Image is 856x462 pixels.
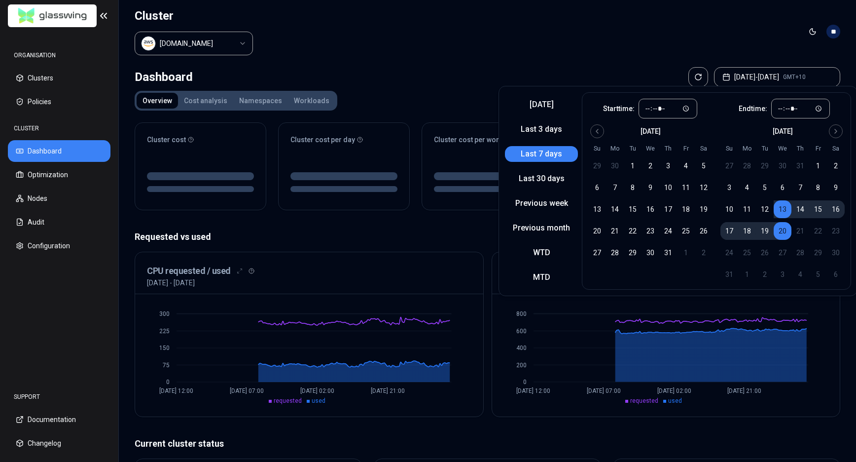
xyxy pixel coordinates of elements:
[720,157,738,175] button: 27
[624,200,642,218] button: 15
[505,171,578,187] button: Last 30 days
[163,362,170,369] tspan: 75
[8,140,110,162] button: Dashboard
[606,222,624,240] button: 21
[738,179,756,196] button: 4
[624,222,642,240] button: 22
[588,222,606,240] button: 20
[827,157,845,175] button: 2
[233,93,288,109] button: Namespaces
[159,310,170,317] tspan: 300
[505,220,578,236] button: Previous month
[630,397,658,404] span: requested
[773,126,793,136] div: [DATE]
[230,387,264,394] tspan: [DATE] 07:00
[659,222,677,240] button: 24
[827,200,845,218] button: 16
[523,379,526,385] tspan: 0
[695,144,713,153] th: Saturday
[809,144,827,153] th: Friday
[756,144,774,153] th: Tuesday
[516,362,526,369] tspan: 200
[8,387,110,407] div: SUPPORT
[505,195,578,211] button: Previous week
[8,409,110,430] button: Documentation
[312,397,325,404] span: used
[659,244,677,262] button: 31
[809,200,827,218] button: 15
[160,38,213,48] div: luke.kubernetes.hipagesgroup.com.au
[606,244,624,262] button: 28
[659,179,677,196] button: 10
[516,387,550,394] tspan: [DATE] 12:00
[791,144,809,153] th: Thursday
[641,126,661,136] div: [DATE]
[774,179,791,196] button: 6
[738,144,756,153] th: Monday
[159,328,170,335] tspan: 225
[371,387,405,394] tspan: [DATE] 21:00
[695,200,713,218] button: 19
[178,93,233,109] button: Cost analysis
[516,345,526,351] tspan: 400
[756,222,774,240] button: 19
[135,32,253,55] button: Select a value
[603,105,635,112] label: Start time:
[588,200,606,218] button: 13
[738,200,756,218] button: 11
[791,157,809,175] button: 31
[774,144,791,153] th: Wednesday
[516,310,526,317] tspan: 800
[827,179,845,196] button: 9
[274,397,302,404] span: requested
[588,144,606,153] th: Sunday
[791,200,809,218] button: 14
[147,278,195,288] p: [DATE] - [DATE]
[829,124,843,138] button: Go to next month
[8,118,110,138] div: CLUSTER
[774,157,791,175] button: 30
[516,328,526,335] tspan: 600
[695,157,713,175] button: 5
[714,67,840,87] button: [DATE]-[DATE]GMT+10
[588,244,606,262] button: 27
[809,179,827,196] button: 8
[738,157,756,175] button: 28
[774,200,791,218] button: 13
[505,146,578,162] button: Last 7 days
[677,144,695,153] th: Friday
[587,387,621,394] tspan: [DATE] 07:00
[720,144,738,153] th: Sunday
[756,157,774,175] button: 29
[290,135,397,145] div: Cluster cost per day
[505,269,578,285] button: MTD
[159,387,193,394] tspan: [DATE] 12:00
[657,387,691,394] tspan: [DATE] 02:00
[588,157,606,175] button: 29
[677,200,695,218] button: 18
[135,230,840,244] p: Requested vs used
[642,200,659,218] button: 16
[606,200,624,218] button: 14
[8,211,110,233] button: Audit
[677,157,695,175] button: 4
[695,222,713,240] button: 26
[137,93,178,109] button: Overview
[135,8,253,24] h1: Cluster
[143,38,153,48] img: aws
[505,121,578,137] button: Last 3 days
[8,91,110,113] button: Policies
[159,345,170,351] tspan: 150
[166,379,170,385] tspan: 0
[727,387,761,394] tspan: [DATE] 21:00
[147,264,231,278] h3: CPU requested / used
[590,124,604,138] button: Go to previous month
[8,164,110,186] button: Optimization
[624,179,642,196] button: 8
[147,135,254,145] div: Cluster cost
[668,397,682,404] span: used
[659,144,677,153] th: Thursday
[809,157,827,175] button: 1
[783,73,806,81] span: GMT+10
[677,222,695,240] button: 25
